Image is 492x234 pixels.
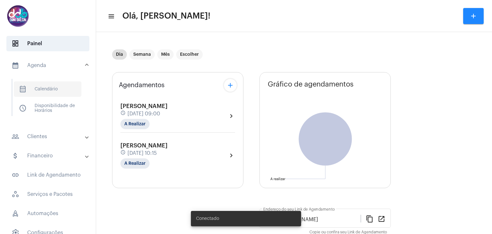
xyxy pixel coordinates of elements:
span: Serviços e Pacotes [6,187,89,202]
span: Painel [6,36,89,51]
mat-expansion-panel-header: sidenav iconFinanceiro [4,148,96,163]
mat-icon: sidenav icon [12,152,19,160]
mat-expansion-panel-header: sidenav iconAgenda [4,55,96,76]
mat-icon: sidenav icon [12,171,19,179]
span: [DATE] 09:00 [127,111,160,117]
mat-icon: add [226,81,234,89]
input: Link [263,217,361,222]
span: [PERSON_NAME] [120,143,168,148]
span: [PERSON_NAME] [120,103,168,109]
span: sidenav icon [12,40,19,47]
span: Olá, [PERSON_NAME]! [122,11,210,21]
span: Agendamentos [119,82,165,89]
span: [DATE] 10:15 [127,150,157,156]
mat-chip: Mês [157,49,174,60]
img: 5016df74-caca-6049-816a-988d68c8aa82.png [5,3,31,29]
mat-panel-title: Agenda [12,62,86,69]
span: sidenav icon [19,85,27,93]
span: Disponibilidade de Horários [14,101,81,116]
mat-icon: content_copy [366,215,373,222]
mat-icon: schedule [120,150,126,157]
mat-chip: Escolher [176,49,203,60]
mat-icon: sidenav icon [12,62,19,69]
span: Link de Agendamento [6,167,89,183]
span: Automações [6,206,89,221]
span: sidenav icon [12,210,19,217]
mat-icon: chevron_right [227,112,235,120]
mat-icon: sidenav icon [12,133,19,140]
mat-icon: chevron_right [227,152,235,159]
span: sidenav icon [19,104,27,112]
mat-panel-title: Financeiro [12,152,86,160]
mat-expansion-panel-header: sidenav iconClientes [4,129,96,144]
span: Conectado [196,215,219,222]
span: sidenav icon [12,190,19,198]
div: sidenav iconAgenda [4,76,96,125]
mat-icon: schedule [120,110,126,117]
mat-icon: sidenav icon [108,13,114,20]
mat-chip: Semana [129,49,155,60]
mat-panel-title: Clientes [12,133,86,140]
mat-chip: Dia [112,49,127,60]
span: Calendário [14,81,81,97]
mat-chip: A Realizar [120,119,150,129]
mat-icon: add [470,12,477,20]
span: Gráfico de agendamentos [268,80,354,88]
text: A realizar [270,177,285,181]
mat-chip: A Realizar [120,158,150,169]
mat-icon: open_in_new [378,215,385,222]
